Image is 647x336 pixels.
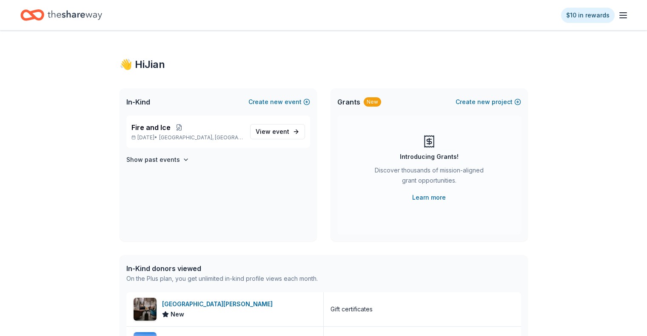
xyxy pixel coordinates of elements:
[331,304,373,314] div: Gift certificates
[120,58,528,71] div: 👋 Hi Jian
[371,165,487,189] div: Discover thousands of mission-aligned grant opportunities.
[126,274,318,284] div: On the Plus plan, you get unlimited in-kind profile views each month.
[126,155,180,165] h4: Show past events
[131,122,171,133] span: Fire and Ice
[270,97,283,107] span: new
[131,134,243,141] p: [DATE] •
[20,5,102,25] a: Home
[126,155,189,165] button: Show past events
[456,97,521,107] button: Createnewproject
[412,192,446,203] a: Learn more
[364,97,381,107] div: New
[126,97,150,107] span: In-Kind
[272,128,289,135] span: event
[134,298,157,321] img: Image for St. James Hotel
[477,97,490,107] span: new
[400,152,459,162] div: Introducing Grants!
[256,127,289,137] span: View
[162,299,276,309] div: [GEOGRAPHIC_DATA][PERSON_NAME]
[126,263,318,274] div: In-Kind donors viewed
[250,124,305,139] a: View event
[561,8,615,23] a: $10 in rewards
[248,97,310,107] button: Createnewevent
[159,134,243,141] span: [GEOGRAPHIC_DATA], [GEOGRAPHIC_DATA]
[337,97,360,107] span: Grants
[171,309,184,319] span: New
